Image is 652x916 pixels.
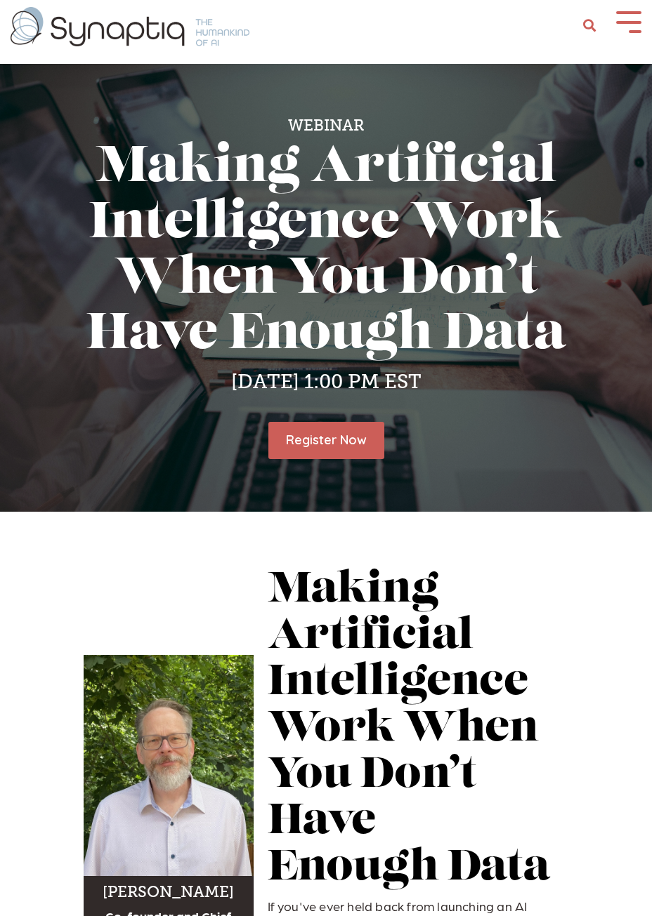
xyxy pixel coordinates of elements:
h5: [PERSON_NAME] [91,883,247,901]
img: TimOatesHeadshot-1.png [84,655,254,876]
a: Register Now [268,422,384,459]
h5: Webinar [84,117,568,135]
h1: Making Artificial Intelligence Work When You Don’t Have Enough Data [84,141,568,364]
h2: Making Artificial Intelligence Work When You Don’t Have Enough Data [268,568,555,892]
img: synaptiq logo-1 [11,7,249,46]
h4: [DATE] 1:00 PM EST [84,370,568,394]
